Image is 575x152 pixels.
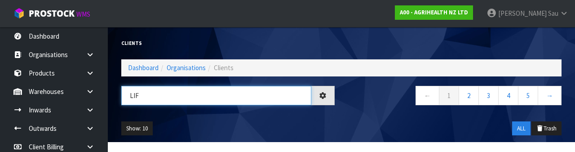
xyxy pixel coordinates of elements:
a: 1 [439,86,459,105]
a: 5 [518,86,538,105]
a: 3 [478,86,499,105]
span: ProStock [29,8,75,19]
span: Clients [214,63,234,72]
a: 2 [459,86,479,105]
img: cube-alt.png [13,8,25,19]
span: [PERSON_NAME] [498,9,547,18]
button: ALL [512,121,531,136]
small: WMS [76,10,90,18]
button: Trash [531,121,562,136]
h1: Clients [121,40,335,46]
span: Sau [548,9,558,18]
button: Show: 10 [121,121,153,136]
nav: Page navigation [348,86,562,108]
a: Dashboard [128,63,159,72]
a: → [538,86,562,105]
a: 4 [498,86,518,105]
a: Organisations [167,63,206,72]
a: ← [416,86,439,105]
a: A00 - AGRIHEALTH NZ LTD [395,5,473,20]
input: Search organisations [121,86,311,105]
strong: A00 - AGRIHEALTH NZ LTD [400,9,468,16]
